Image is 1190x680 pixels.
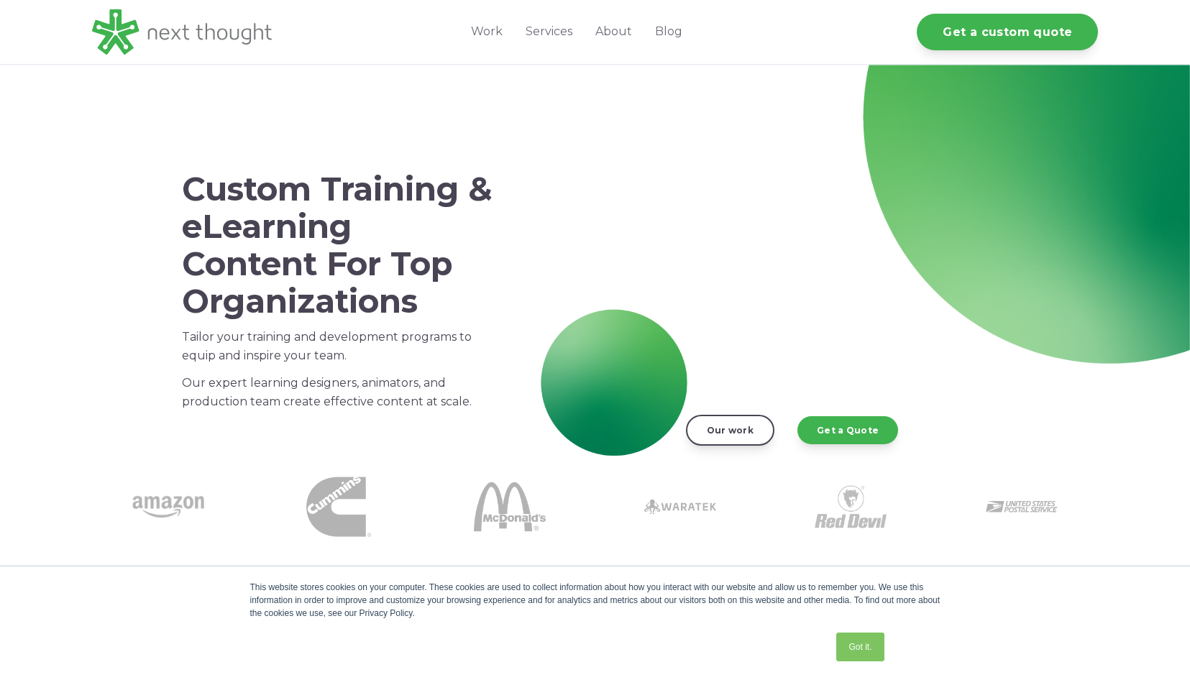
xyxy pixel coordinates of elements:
[92,9,272,55] img: LG - NextThought Logo
[572,158,1003,401] iframe: NextThought Reel
[250,581,940,620] div: This website stores cookies on your computer. These cookies are used to collect information about...
[815,471,887,543] img: Red Devil
[306,474,371,539] img: Cummins
[182,374,493,411] p: Our expert learning designers, animators, and production team create effective content at scale.
[986,471,1058,543] img: USPS
[917,14,1098,50] a: Get a custom quote
[686,415,774,445] a: Our work
[644,471,716,543] img: Waratek logo
[474,471,546,543] img: McDonalds 1
[132,471,204,543] img: amazon-1
[182,328,493,365] p: Tailor your training and development programs to equip and inspire your team.
[836,633,884,661] a: Got it.
[797,416,898,444] a: Get a Quote
[182,170,493,319] h1: Custom Training & eLearning Content For Top Organizations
